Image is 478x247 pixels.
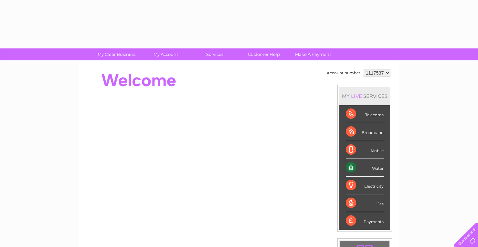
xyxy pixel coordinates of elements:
td: Account number [325,67,362,78]
div: Payments [346,212,384,230]
a: Services [188,48,241,60]
div: Water [346,159,384,177]
div: Mobile [346,141,384,159]
div: Electricity [346,177,384,194]
a: Make A Payment [286,48,340,60]
div: Telecoms [346,105,384,123]
div: MY SERVICES [339,87,390,105]
a: My Clear Business [90,48,143,60]
a: Customer Help [237,48,291,60]
div: Broadband [346,123,384,141]
a: My Account [139,48,192,60]
div: Gas [346,194,384,212]
div: LIVE [350,93,363,99]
